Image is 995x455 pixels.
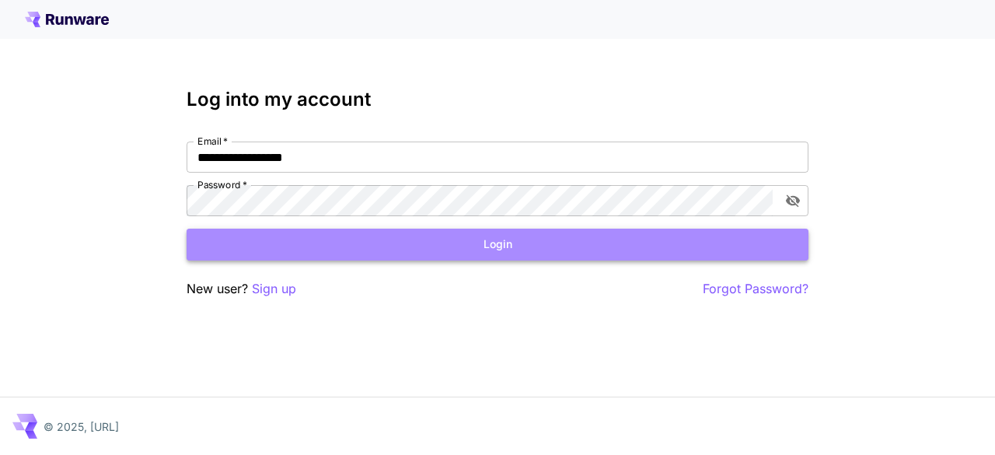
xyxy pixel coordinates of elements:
[703,279,808,299] button: Forgot Password?
[187,89,808,110] h3: Log into my account
[197,178,247,191] label: Password
[44,418,119,435] p: © 2025, [URL]
[187,229,808,261] button: Login
[197,135,228,148] label: Email
[187,279,296,299] p: New user?
[252,279,296,299] button: Sign up
[779,187,807,215] button: toggle password visibility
